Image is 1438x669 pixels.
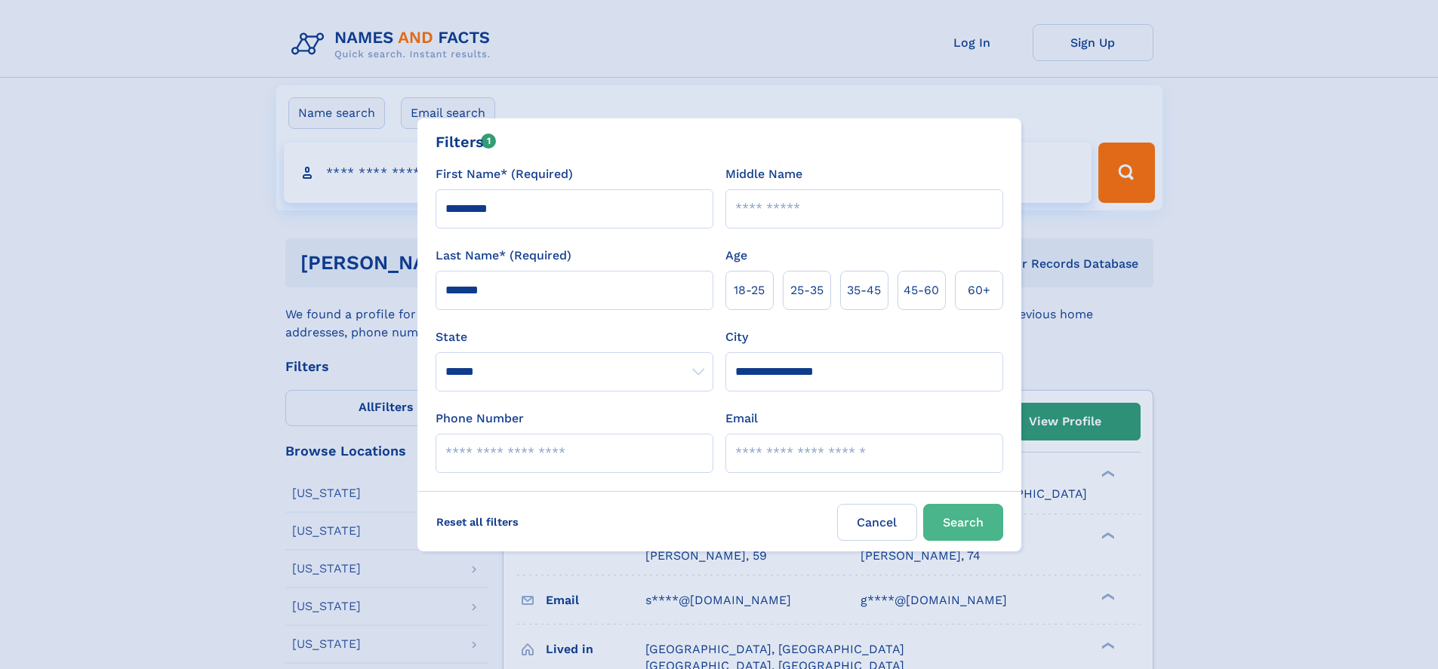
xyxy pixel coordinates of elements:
label: Email [725,410,758,428]
label: Last Name* (Required) [436,247,571,265]
label: City [725,328,748,346]
label: Age [725,247,747,265]
label: Reset all filters [426,504,528,540]
label: State [436,328,713,346]
span: 45‑60 [904,281,939,299]
label: First Name* (Required) [436,165,573,183]
div: Filters [436,130,497,153]
label: Phone Number [436,410,524,428]
label: Middle Name [725,165,802,183]
span: 60+ [968,281,990,299]
button: Search [923,504,1003,541]
label: Cancel [837,504,917,541]
span: 25‑35 [790,281,824,299]
span: 18‑25 [734,281,765,299]
span: 35‑45 [847,281,881,299]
